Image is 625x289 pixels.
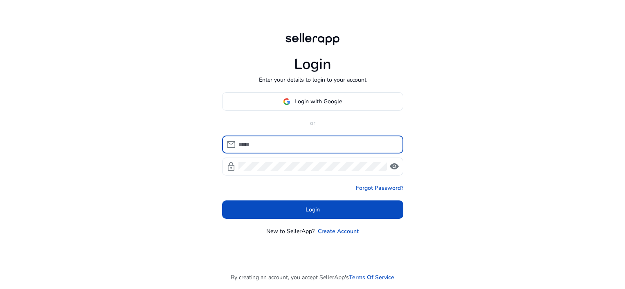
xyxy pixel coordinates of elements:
[226,140,236,149] span: mail
[295,97,342,106] span: Login with Google
[389,162,399,171] span: visibility
[266,227,315,236] p: New to SellerApp?
[259,76,366,84] p: Enter your details to login to your account
[222,200,403,219] button: Login
[294,56,331,73] h1: Login
[306,205,320,214] span: Login
[222,92,403,111] button: Login with Google
[356,184,403,192] a: Forgot Password?
[283,98,290,105] img: google-logo.svg
[226,162,236,171] span: lock
[318,227,359,236] a: Create Account
[222,119,403,127] p: or
[349,273,394,282] a: Terms Of Service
